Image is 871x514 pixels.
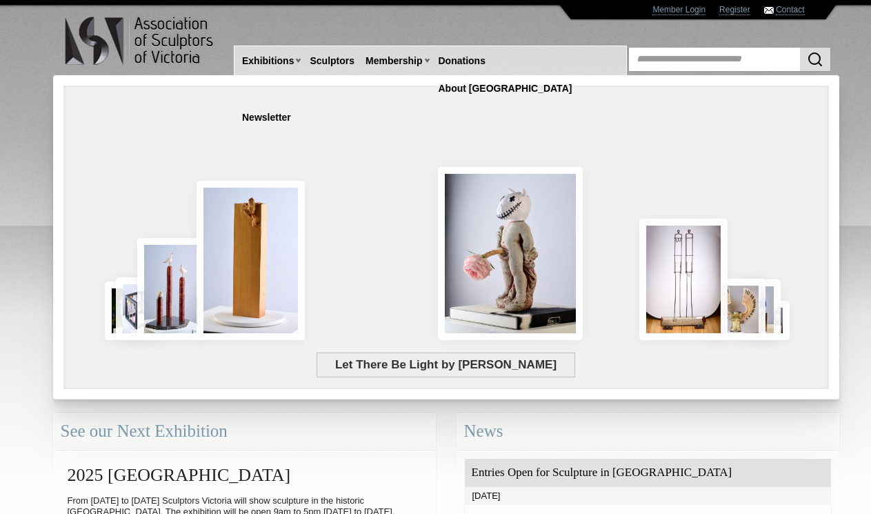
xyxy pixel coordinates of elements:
[53,413,436,450] div: See our Next Exhibition
[639,219,728,340] img: Swingers
[465,459,831,487] div: Entries Open for Sculpture in [GEOGRAPHIC_DATA]
[360,48,428,74] a: Membership
[64,14,216,68] img: logo.png
[433,76,578,101] a: About [GEOGRAPHIC_DATA]
[61,458,428,492] h2: 2025 [GEOGRAPHIC_DATA]
[304,48,360,74] a: Sculptors
[237,48,299,74] a: Exhibitions
[317,353,574,377] span: Let There Be Light by [PERSON_NAME]
[764,7,774,14] img: Contact ASV
[197,181,305,340] img: Little Frog. Big Climb
[465,487,831,505] div: [DATE]
[457,413,839,450] div: News
[719,5,750,15] a: Register
[807,51,823,68] img: Search
[237,105,297,130] a: Newsletter
[707,279,765,340] img: Lorica Plumata (Chrysus)
[433,48,491,74] a: Donations
[776,5,804,15] a: Contact
[652,5,705,15] a: Member Login
[438,167,583,340] img: Let There Be Light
